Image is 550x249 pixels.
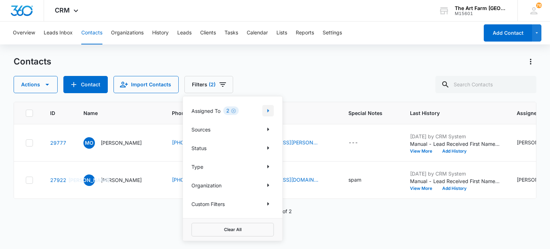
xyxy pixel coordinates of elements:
[348,139,371,147] div: Special Notes - - Select to Edit Field
[410,186,437,191] button: View More
[152,21,169,44] button: History
[410,170,500,177] p: [DATE] by CRM System
[114,76,179,93] button: Import Contacts
[348,176,361,183] div: spam
[101,139,142,147] p: [PERSON_NAME]
[276,21,287,44] button: Lists
[348,176,374,185] div: Special Notes - spam - Select to Edit Field
[410,177,500,185] p: Manual - Lead Received First Name: [PERSON_NAME] Last Name: [PERSON_NAME] Phone: [PHONE_NUMBER] E...
[209,82,216,87] span: (2)
[247,21,268,44] button: Calendar
[348,109,382,117] span: Special Notes
[192,200,225,208] p: Custom Filters
[437,186,472,191] button: Add History
[435,76,536,93] input: Search Contacts
[192,182,222,189] p: Organization
[55,6,70,14] span: CRM
[247,176,331,185] div: Email - jenn@dandyreviewaitools.com - Select to Edit Field
[192,107,221,115] p: Assigned To
[101,176,142,184] p: [PERSON_NAME]
[262,179,274,191] button: Show Organization filters
[455,5,507,11] div: account name
[410,149,437,153] button: View More
[184,76,233,93] button: Filters
[14,76,58,93] button: Actions
[262,105,274,116] button: Show Assigned To filters
[536,3,542,8] span: 76
[484,24,532,42] button: Add Contact
[172,176,230,185] div: Phone - (949) 755-7782 - Select to Edit Field
[262,161,274,172] button: Show Type filters
[83,109,144,117] span: Name
[83,137,155,149] div: Name - Mari Oishi - Select to Edit Field
[50,177,66,183] a: Navigate to contact details page for Jennifer Obrien
[262,198,274,210] button: Show Custom Filters filters
[200,21,216,44] button: Clients
[83,137,95,149] span: MO
[525,56,536,67] button: Actions
[296,21,314,44] button: Reports
[172,176,217,183] a: [PHONE_NUMBER]
[247,139,331,147] div: Email - Mari.c.oishi@gmail.com - Select to Edit Field
[223,106,239,115] div: 2
[192,223,274,236] button: Clear All
[192,144,207,152] p: Status
[536,3,542,8] div: notifications count
[50,109,56,117] span: ID
[410,140,500,148] p: Manual - Lead Received First Name: [PERSON_NAME] Last Name: [PERSON_NAME] Phone: [PHONE_NUMBER] E...
[231,108,236,113] button: Clear
[50,140,66,146] a: Navigate to contact details page for Mari Oishi
[262,142,274,154] button: Show Status filters
[192,163,203,171] p: Type
[172,109,219,117] span: Phone
[14,56,51,67] h1: Contacts
[192,126,211,133] p: Sources
[13,21,35,44] button: Overview
[437,149,472,153] button: Add History
[455,11,507,16] div: account id
[83,174,95,186] span: [PERSON_NAME]
[410,133,500,140] p: [DATE] by CRM System
[63,76,108,93] button: Add Contact
[81,21,102,44] button: Contacts
[44,21,73,44] button: Leads Inbox
[225,21,238,44] button: Tasks
[177,21,192,44] button: Leads
[172,139,217,146] a: [PHONE_NUMBER]
[247,109,321,117] span: Email
[262,124,274,135] button: Show Sources filters
[172,139,230,147] div: Phone - (808) 754-6669 - Select to Edit Field
[323,21,342,44] button: Settings
[348,139,358,147] div: ---
[111,21,144,44] button: Organizations
[410,109,489,117] span: Last History
[83,174,155,186] div: Name - Jennifer Obrien - Select to Edit Field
